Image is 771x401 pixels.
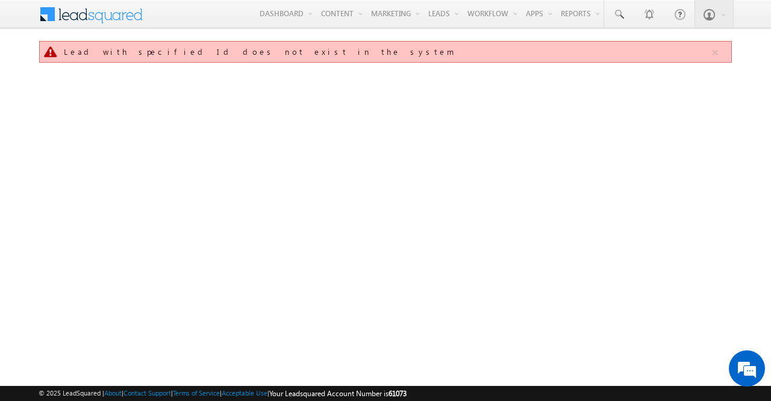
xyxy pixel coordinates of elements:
span: Your Leadsquared Account Number is [269,389,407,398]
span: 61073 [389,389,407,398]
a: Terms of Service [173,389,220,397]
a: About [104,389,122,397]
a: Contact Support [123,389,171,397]
div: Lead with specified Id does not exist in the system [64,46,710,57]
span: © 2025 LeadSquared | | | | | [39,388,407,399]
a: Acceptable Use [222,389,267,397]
